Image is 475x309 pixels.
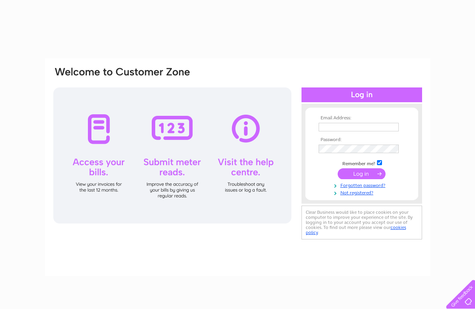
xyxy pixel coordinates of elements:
[317,159,407,167] td: Remember me?
[306,225,406,235] a: cookies policy
[317,137,407,143] th: Password:
[301,206,422,239] div: Clear Business would like to place cookies on your computer to improve your experience of the sit...
[338,168,386,179] input: Submit
[319,189,407,196] a: Not registered?
[317,115,407,121] th: Email Address:
[319,181,407,189] a: Forgotten password?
